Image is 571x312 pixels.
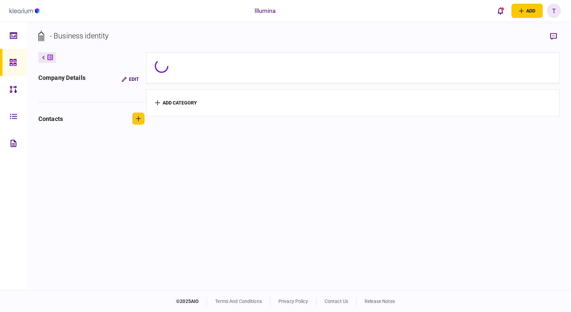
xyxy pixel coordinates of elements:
div: company details [38,73,86,85]
a: contact us [325,299,348,304]
button: open adding identity options [511,4,543,18]
div: Illumina [255,6,276,15]
img: client company logo [9,8,39,13]
button: T [547,4,561,18]
button: add category [155,100,197,105]
button: Edit [116,73,144,85]
a: terms and conditions [215,299,262,304]
button: open notifications list [493,4,507,18]
a: privacy policy [278,299,308,304]
a: release notes [365,299,395,304]
div: contacts [38,114,63,123]
div: - Business identity [50,30,109,41]
div: © 2025 AIO [176,298,207,305]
